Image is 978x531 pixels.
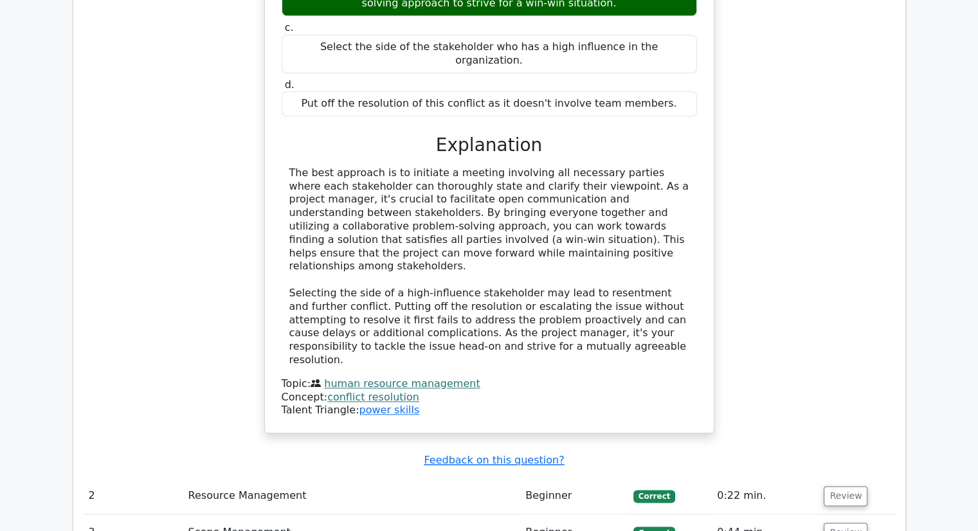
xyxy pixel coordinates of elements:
[285,21,294,33] span: c.
[183,478,521,514] td: Resource Management
[84,478,183,514] td: 2
[282,35,697,73] div: Select the side of the stakeholder who has a high influence in the organization.
[633,490,675,503] span: Correct
[289,166,689,367] div: The best approach is to initiate a meeting involving all necessary parties where each stakeholder...
[424,454,564,466] a: Feedback on this question?
[327,391,419,403] a: conflict resolution
[824,486,867,506] button: Review
[712,478,819,514] td: 0:22 min.
[359,404,419,416] a: power skills
[282,391,697,404] div: Concept:
[282,91,697,116] div: Put off the resolution of this conflict as it doesn't involve team members.
[285,78,294,91] span: d.
[282,377,697,417] div: Talent Triangle:
[520,478,628,514] td: Beginner
[282,377,697,391] div: Topic:
[324,377,480,390] a: human resource management
[289,134,689,156] h3: Explanation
